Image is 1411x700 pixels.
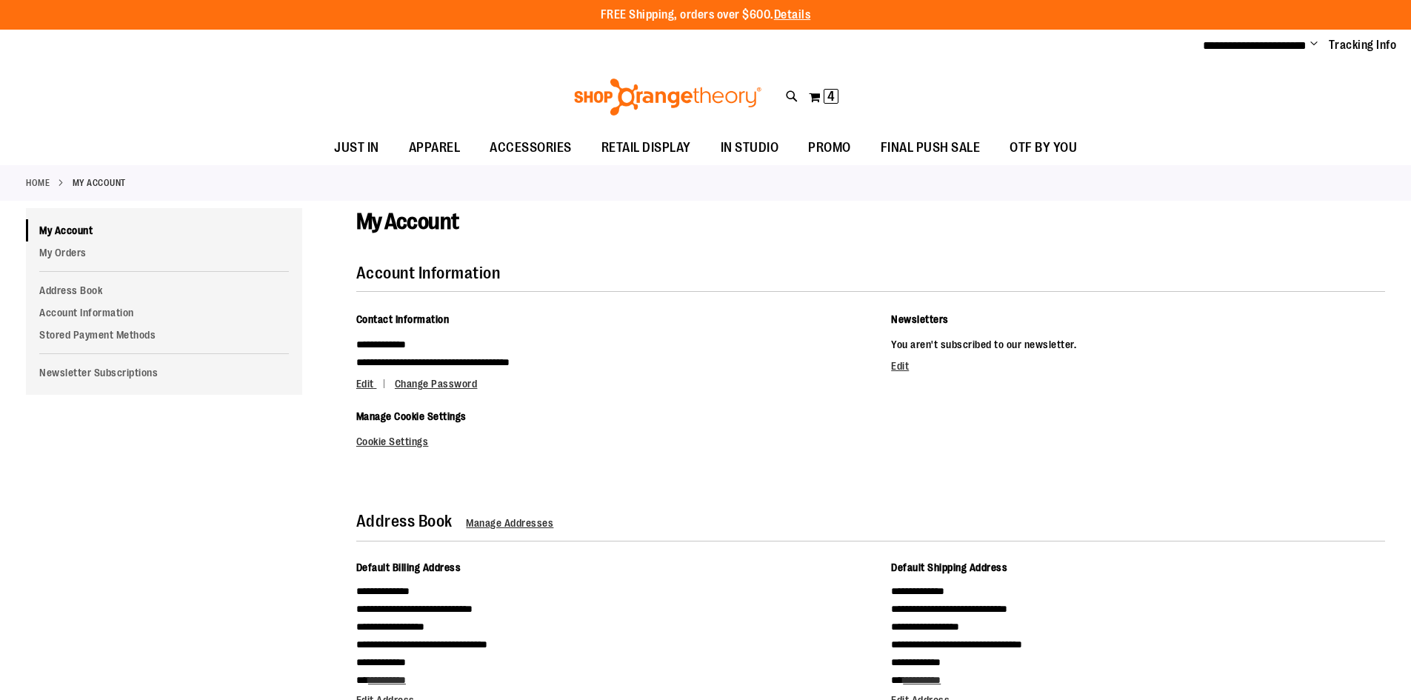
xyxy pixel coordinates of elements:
strong: My Account [73,176,126,190]
a: My Account [26,219,302,241]
span: Manage Cookie Settings [356,410,467,422]
a: Details [774,8,811,21]
a: Manage Addresses [466,517,553,529]
a: Address Book [26,279,302,301]
a: Change Password [395,378,478,390]
img: Shop Orangetheory [572,79,764,116]
span: JUST IN [334,131,379,164]
button: Account menu [1310,38,1318,53]
a: Account Information [26,301,302,324]
p: FREE Shipping, orders over $600. [601,7,811,24]
a: Stored Payment Methods [26,324,302,346]
strong: Account Information [356,264,501,282]
a: ACCESSORIES [475,131,587,165]
a: Home [26,176,50,190]
span: ACCESSORIES [490,131,572,164]
a: Edit [891,360,909,372]
a: Newsletter Subscriptions [26,361,302,384]
a: APPAREL [394,131,476,165]
span: IN STUDIO [721,131,779,164]
span: PROMO [808,131,851,164]
span: Default Shipping Address [891,561,1007,573]
p: You aren't subscribed to our newsletter. [891,336,1385,353]
a: JUST IN [319,131,394,165]
a: OTF BY YOU [995,131,1092,165]
span: RETAIL DISPLAY [601,131,691,164]
a: Edit [356,378,393,390]
span: Newsletters [891,313,949,325]
span: FINAL PUSH SALE [881,131,981,164]
span: Default Billing Address [356,561,461,573]
a: IN STUDIO [706,131,794,165]
strong: Address Book [356,512,453,530]
a: RETAIL DISPLAY [587,131,706,165]
span: My Account [356,209,459,234]
a: FINAL PUSH SALE [866,131,995,165]
span: 4 [827,89,835,104]
a: My Orders [26,241,302,264]
a: Tracking Info [1329,37,1397,53]
a: PROMO [793,131,866,165]
span: Contact Information [356,313,450,325]
a: Cookie Settings [356,436,429,447]
span: Edit [356,378,374,390]
span: OTF BY YOU [1010,131,1077,164]
span: APPAREL [409,131,461,164]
